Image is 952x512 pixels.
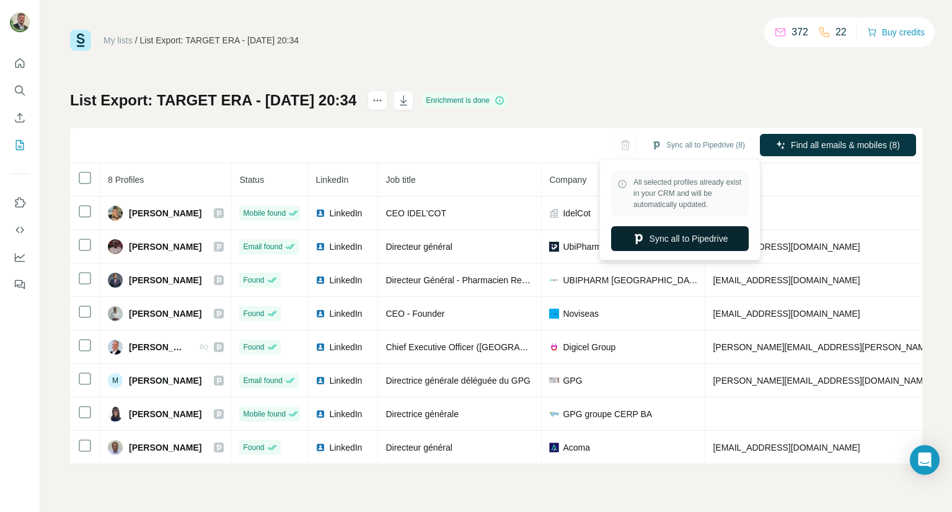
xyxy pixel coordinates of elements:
[10,192,30,214] button: Use Surfe on LinkedIn
[315,342,325,352] img: LinkedIn logo
[329,341,362,353] span: LinkedIn
[563,408,652,420] span: GPG groupe CERP BA
[315,376,325,386] img: LinkedIn logo
[10,246,30,268] button: Dashboard
[108,373,123,388] div: M
[713,443,860,452] span: [EMAIL_ADDRESS][DOMAIN_NAME]
[386,409,459,419] span: Directrice générale
[243,275,264,286] span: Found
[10,52,30,74] button: Quick start
[368,90,387,110] button: actions
[549,175,586,185] span: Company
[760,134,916,156] button: Find all emails & mobiles (8)
[910,445,940,475] div: Open Intercom Messenger
[10,12,30,32] img: Avatar
[243,208,286,219] span: Mobile found
[329,207,362,219] span: LinkedIn
[386,275,561,285] span: Directeur Général - Pharmacien Responsable
[10,79,30,102] button: Search
[329,408,362,420] span: LinkedIn
[243,342,264,353] span: Found
[713,275,860,285] span: [EMAIL_ADDRESS][DOMAIN_NAME]
[329,441,362,454] span: LinkedIn
[791,139,900,151] span: Find all emails & mobiles (8)
[243,308,264,319] span: Found
[315,242,325,252] img: LinkedIn logo
[713,309,860,319] span: [EMAIL_ADDRESS][DOMAIN_NAME]
[315,275,325,285] img: LinkedIn logo
[563,341,615,353] span: Digicel Group
[243,241,282,252] span: Email found
[108,239,123,254] img: Avatar
[129,341,187,353] span: [PERSON_NAME]
[239,175,264,185] span: Status
[563,241,628,253] span: UbiPharm Group
[104,35,133,45] a: My lists
[549,275,559,285] img: company-logo
[243,442,264,453] span: Found
[129,207,201,219] span: [PERSON_NAME]
[135,34,138,46] li: /
[835,25,847,40] p: 22
[549,309,559,319] img: company-logo
[329,374,362,387] span: LinkedIn
[386,443,452,452] span: Directeur général
[563,207,590,219] span: IdelCot
[386,376,530,386] span: Directrice générale déléguée du GPG
[386,208,446,218] span: CEO IDEL'COT
[129,274,201,286] span: [PERSON_NAME]
[10,107,30,129] button: Enrich CSV
[611,226,749,251] button: Sync all to Pipedrive
[108,407,123,422] img: Avatar
[108,175,144,185] span: 8 Profiles
[549,377,559,383] img: company-logo
[549,409,559,419] img: company-logo
[108,340,123,355] img: Avatar
[329,241,362,253] span: LinkedIn
[643,136,754,154] button: Sync all to Pipedrive (8)
[386,242,452,252] span: Directeur général
[108,206,123,221] img: Avatar
[70,30,91,51] img: Surfe Logo
[329,307,362,320] span: LinkedIn
[713,242,860,252] span: [EMAIL_ADDRESS][DOMAIN_NAME]
[386,175,415,185] span: Job title
[563,441,590,454] span: Acoma
[108,440,123,455] img: Avatar
[329,274,362,286] span: LinkedIn
[10,134,30,156] button: My lists
[386,342,572,352] span: Chief Executive Officer ([GEOGRAPHIC_DATA])
[140,34,299,46] div: List Export: TARGET ERA - [DATE] 20:34
[563,307,599,320] span: Noviseas
[129,441,201,454] span: [PERSON_NAME]
[129,241,201,253] span: [PERSON_NAME]
[129,374,201,387] span: [PERSON_NAME]
[243,375,282,386] span: Email found
[791,25,808,40] p: 372
[549,342,559,352] img: company-logo
[422,93,508,108] div: Enrichment is done
[315,175,348,185] span: LinkedIn
[386,309,444,319] span: CEO - Founder
[549,443,559,452] img: company-logo
[243,408,286,420] span: Mobile found
[108,273,123,288] img: Avatar
[315,309,325,319] img: LinkedIn logo
[129,408,201,420] span: [PERSON_NAME]
[10,219,30,241] button: Use Surfe API
[713,376,931,386] span: [PERSON_NAME][EMAIL_ADDRESS][DOMAIN_NAME]
[549,242,559,252] img: company-logo
[315,409,325,419] img: LinkedIn logo
[563,274,697,286] span: UBIPHARM [GEOGRAPHIC_DATA]
[315,443,325,452] img: LinkedIn logo
[563,374,582,387] span: GPG
[10,273,30,296] button: Feedback
[867,24,925,41] button: Buy credits
[70,90,356,110] h1: List Export: TARGET ERA - [DATE] 20:34
[129,307,201,320] span: [PERSON_NAME]
[108,306,123,321] img: Avatar
[633,177,743,210] span: All selected profiles already exist in your CRM and will be automatically updated.
[315,208,325,218] img: LinkedIn logo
